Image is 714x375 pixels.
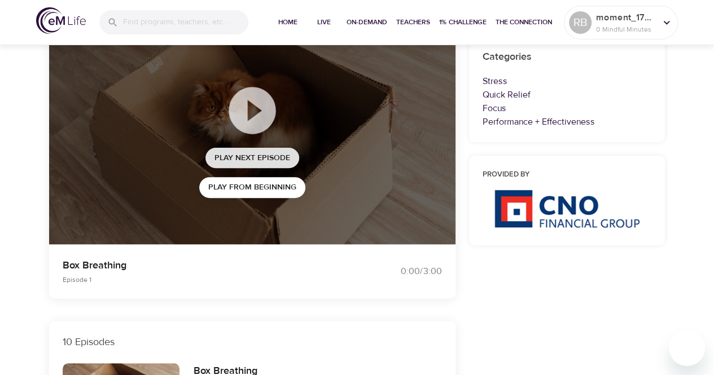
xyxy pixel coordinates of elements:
span: The Connection [496,16,552,28]
span: Home [274,16,301,28]
h6: Categories [483,49,652,65]
div: RB [569,11,592,34]
p: Stress [483,74,652,88]
span: 1% Challenge [439,16,487,28]
span: Live [310,16,338,28]
span: Play from beginning [208,180,296,195]
span: Play Next Episode [214,151,290,165]
input: Find programs, teachers, etc... [123,10,248,34]
p: Focus [483,102,652,115]
img: logo [36,7,86,34]
h6: Provided by [483,169,652,181]
span: Teachers [396,16,430,28]
button: Play Next Episode [205,148,299,169]
p: 0 Mindful Minutes [596,24,656,34]
img: CNO%20logo.png [494,189,639,228]
button: Play from beginning [199,177,305,198]
iframe: Button to launch messaging window [669,330,705,366]
p: moment_1759612661 [596,11,656,24]
p: Box Breathing [63,258,344,273]
p: Episode 1 [63,275,344,285]
span: On-Demand [347,16,387,28]
p: Quick Relief [483,88,652,102]
p: Performance + Effectiveness [483,115,652,129]
p: 10 Episodes [63,334,442,350]
div: 0:00 / 3:00 [357,265,442,278]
